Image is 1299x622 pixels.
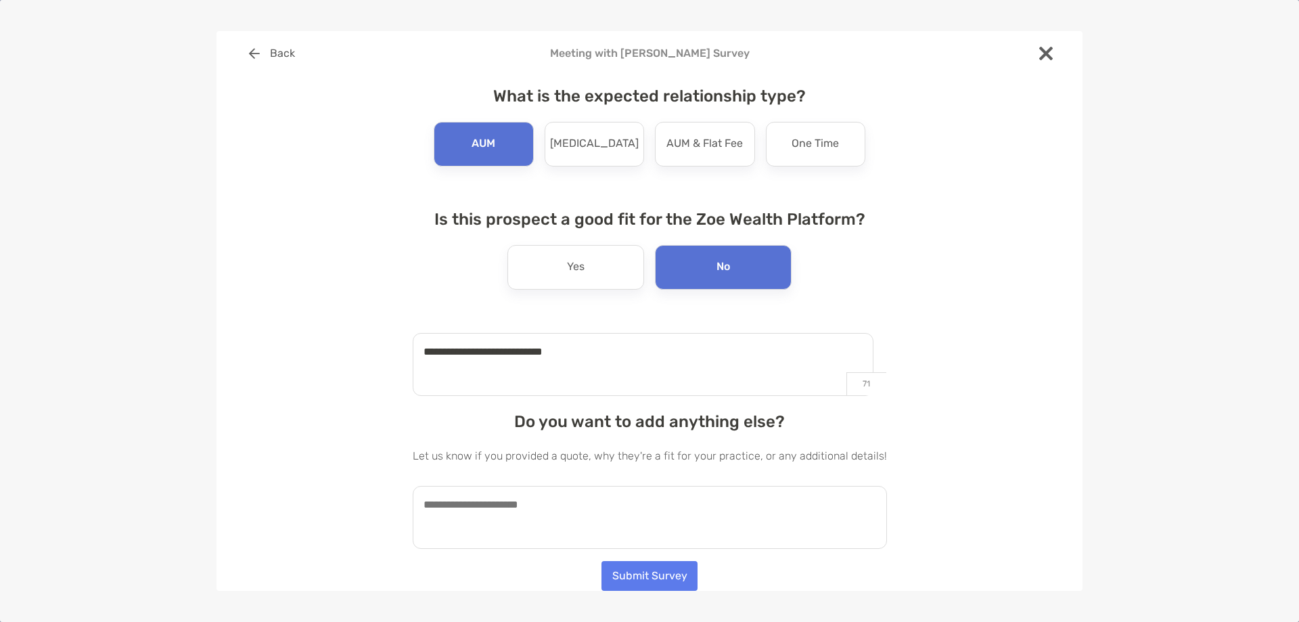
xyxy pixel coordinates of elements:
[792,133,839,155] p: One Time
[716,257,730,278] p: No
[413,87,887,106] h4: What is the expected relationship type?
[846,372,886,395] p: 71
[666,133,743,155] p: AUM & Flat Fee
[550,133,639,155] p: [MEDICAL_DATA]
[413,412,887,431] h4: Do you want to add anything else?
[472,133,495,155] p: AUM
[249,48,260,59] img: button icon
[601,561,698,591] button: Submit Survey
[238,47,1061,60] h4: Meeting with [PERSON_NAME] Survey
[238,39,305,68] button: Back
[413,210,887,229] h4: Is this prospect a good fit for the Zoe Wealth Platform?
[567,257,585,278] p: Yes
[413,447,887,464] p: Let us know if you provided a quote, why they're a fit for your practice, or any additional details!
[1039,47,1053,60] img: close modal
